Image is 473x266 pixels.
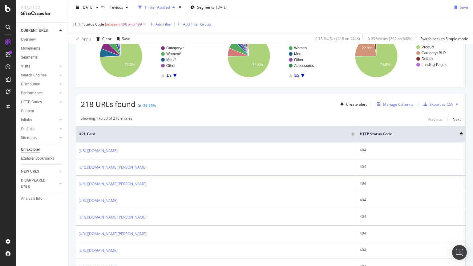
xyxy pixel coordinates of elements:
button: Save [114,34,130,44]
a: Search Engines [21,72,58,79]
button: Switch back to Simple mode [418,34,468,44]
a: Content [21,108,64,114]
button: Previous [106,2,131,12]
div: Previous [428,117,443,122]
text: Other [166,63,176,68]
text: Category/* [166,46,184,50]
div: Apply [82,36,91,41]
text: Men/* [166,58,176,62]
button: Manage Columns [374,100,413,108]
a: Visits [21,63,58,70]
div: 404 [360,214,463,219]
text: Landing-Pages [422,63,447,67]
span: HTTP Status Code [73,22,104,27]
div: Content [21,108,34,114]
span: 400 and 499 [121,20,142,29]
div: Save [122,36,130,41]
button: [DATE] [73,2,101,12]
div: Analytics [21,5,63,10]
span: Segments [197,5,214,10]
button: Save [452,2,468,12]
span: 218 URLs found [81,99,135,109]
text: Product [422,45,435,49]
div: Next [453,117,461,122]
a: [URL][DOMAIN_NAME] [79,248,118,254]
button: Previous [428,116,443,123]
span: between [105,22,120,27]
a: Distribution [21,81,58,88]
a: DISAPPEARED URLS [21,177,58,190]
div: Open Intercom Messenger [452,245,467,260]
button: Segments[DATE] [188,2,230,12]
button: Apply [73,34,91,44]
div: Performance [21,90,42,96]
div: Overview [21,36,36,43]
a: [URL][DOMAIN_NAME] [79,148,118,154]
a: NEW URLS [21,168,58,175]
div: 0.15 % URLs ( 218 on 144K ) [315,36,360,41]
text: Men [294,52,301,56]
div: Distribution [21,81,40,88]
text: 74.8% [252,63,263,67]
div: Clear [102,36,111,41]
text: 22.9% [362,46,372,50]
a: Analysis Info [21,195,64,202]
div: NEW URLS [21,168,39,175]
a: Url Explorer [21,146,64,153]
a: CURRENT URLS [21,27,58,34]
div: Showing 1 to 50 of 218 entries [81,116,132,123]
a: [URL][DOMAIN_NAME] [79,198,118,204]
div: Inlinks [21,117,32,123]
a: [URL][DOMAIN_NAME][PERSON_NAME] [79,164,147,170]
div: Sitemaps [21,135,37,141]
a: [URL][DOMAIN_NAME][PERSON_NAME] [79,181,147,187]
a: Performance [21,90,58,96]
div: Url Explorer [21,146,40,153]
button: Add Filter [147,21,172,28]
div: Explorer Bookmarks [21,155,54,162]
div: [DATE] [216,5,227,10]
div: DISAPPEARED URLS [21,177,52,190]
div: 404 [360,197,463,203]
button: Export as CSV [421,99,453,109]
div: Manage Columns [383,102,413,107]
a: Sitemaps [21,135,58,141]
div: Analysis Info [21,195,42,202]
text: Other [294,58,303,62]
a: [URL][DOMAIN_NAME][PERSON_NAME] [79,231,147,237]
div: Search Engines [21,72,46,79]
button: Next [453,116,461,123]
div: 404 [360,164,463,170]
div: 1 Filter Applied [144,5,170,10]
div: CURRENT URLS [21,27,48,34]
text: Brand [294,40,304,44]
span: 2025 Oct. 5th [82,5,94,10]
a: HTTP Codes [21,99,58,105]
div: Segments [21,54,38,61]
div: 404 [360,231,463,236]
a: Outlinks [21,126,58,132]
button: Add Filter Group [175,21,211,28]
div: 404 [360,147,463,153]
svg: A chart. [208,29,332,83]
text: 1/2 [294,73,299,78]
a: Segments [21,54,64,61]
div: times [177,4,183,10]
text: Category+BLP [422,51,446,55]
span: Previous [106,5,123,10]
div: Movements [21,45,40,52]
a: Explorer Bookmarks [21,155,64,162]
div: Visits [21,63,30,70]
a: Inlinks [21,117,58,123]
text: Women [294,46,307,50]
svg: A chart. [336,29,459,83]
text: Default [422,57,434,61]
svg: A chart. [81,29,204,83]
text: 1/2 [166,73,172,78]
div: Add Filter [156,22,172,27]
text: 74.3% [125,63,135,67]
div: HTTP Codes [21,99,42,105]
span: URL Card [79,131,350,137]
